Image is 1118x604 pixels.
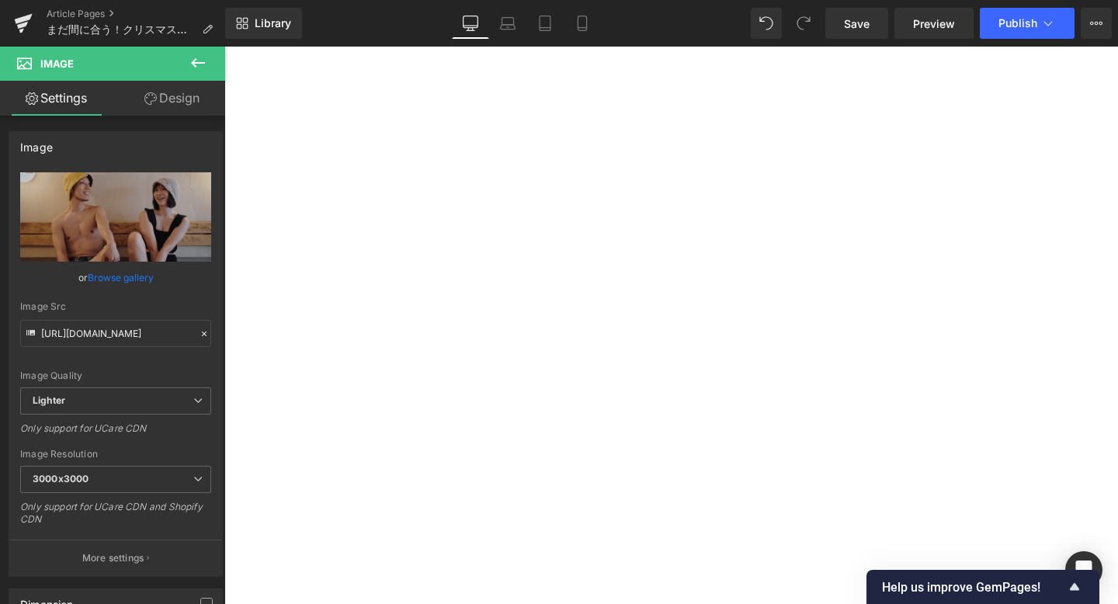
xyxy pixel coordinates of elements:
a: Tablet [526,8,564,39]
span: Preview [913,16,955,32]
div: Image Src [20,301,211,312]
p: More settings [82,551,144,565]
button: Redo [788,8,819,39]
div: Open Intercom Messenger [1065,551,1102,588]
span: Save [844,16,870,32]
div: Only support for UCare CDN [20,422,211,445]
div: or [20,269,211,286]
button: More [1081,8,1112,39]
a: Desktop [452,8,489,39]
span: Library [255,16,291,30]
a: Article Pages [47,8,225,20]
div: Only support for UCare CDN and Shopify CDN [20,501,211,536]
span: Image [40,57,74,70]
button: More settings [9,540,222,576]
a: New Library [225,8,302,39]
button: Show survey - Help us improve GemPages! [882,578,1084,596]
a: Mobile [564,8,601,39]
a: Laptop [489,8,526,39]
span: Help us improve GemPages! [882,580,1065,595]
a: Browse gallery [88,264,154,291]
b: Lighter [33,394,65,406]
span: Publish [998,17,1037,30]
span: まだ間に合う！クリスマス直前おすすめサウナギフト｜“ととのう時間”を贈ろう [47,23,196,36]
input: Link [20,320,211,347]
b: 3000x3000 [33,473,89,484]
a: Design [116,81,228,116]
div: Image Resolution [20,449,211,460]
button: Undo [751,8,782,39]
div: Image Quality [20,370,211,381]
a: Preview [894,8,974,39]
div: Image [20,132,53,154]
button: Publish [980,8,1075,39]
